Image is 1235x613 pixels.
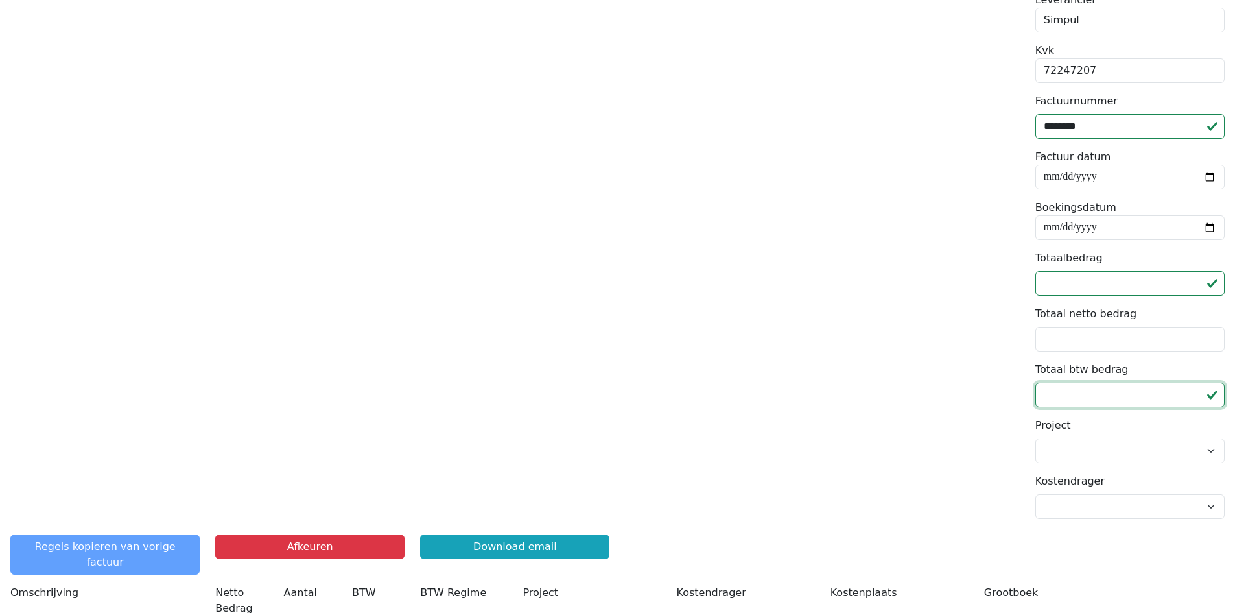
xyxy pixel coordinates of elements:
label: Kostendrager [677,585,746,601]
label: Project [1035,418,1071,433]
label: BTW [352,585,376,601]
label: Aantal [284,585,317,601]
label: Totaalbedrag [1035,250,1103,266]
label: Factuur datum [1035,149,1111,165]
label: BTW Regime [420,585,486,601]
label: Kostenplaats [830,585,897,601]
a: Download email [420,535,609,559]
label: Totaal btw bedrag [1035,362,1129,378]
label: Project [523,585,558,601]
label: Kvk [1035,43,1054,58]
label: Totaal netto bedrag [1035,306,1136,322]
label: Boekingsdatum [1035,200,1116,215]
div: 72247207 [1035,58,1225,83]
label: Kostendrager [1035,474,1105,489]
button: Afkeuren [215,535,405,559]
label: Omschrijving [10,585,78,601]
label: Grootboek [984,585,1039,601]
div: Simpul [1035,8,1225,32]
label: Factuurnummer [1035,93,1118,109]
